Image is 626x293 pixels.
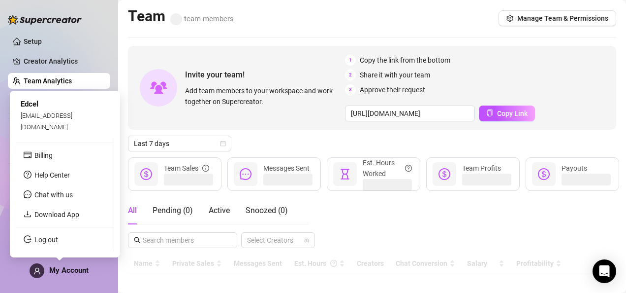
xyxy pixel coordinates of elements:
span: Invite your team! [185,69,345,81]
span: message [240,168,251,180]
span: Snoozed ( 0 ) [246,206,288,215]
a: Team Analytics [24,77,72,85]
span: message [24,190,31,198]
span: Copy the link from the bottom [360,55,450,66]
span: Active [209,206,230,215]
div: Est. Hours Worked [363,157,412,179]
button: Copy Link [479,106,535,121]
span: dollar-circle [438,168,450,180]
span: Chat with us [34,191,73,199]
span: info-circle [202,163,209,174]
span: team [304,237,310,243]
div: All [128,205,137,217]
li: Log out [16,232,114,248]
span: Add team members to your workspace and work together on Supercreator. [185,85,341,107]
div: Pending ( 0 ) [153,205,193,217]
span: Team Profits [462,164,501,172]
div: Team Sales [164,163,209,174]
button: Manage Team & Permissions [499,10,616,26]
span: Last 7 days [134,136,225,151]
div: Open Intercom Messenger [593,259,616,283]
span: Payouts [562,164,587,172]
span: calendar [220,141,226,146]
a: Download App [34,211,79,219]
span: dollar-circle [140,168,152,180]
span: setting [506,15,513,22]
span: My Account [49,266,89,275]
span: 2 [345,70,356,80]
span: Share it with your team [360,70,430,80]
span: Approve their request [360,84,425,95]
img: logo-BBDzfeDw.svg [8,15,82,25]
span: Manage Team & Permissions [517,14,608,22]
span: user [33,267,41,275]
span: Copy Link [497,110,528,117]
a: Billing [34,151,53,159]
span: 1 [345,55,356,66]
span: hourglass [339,168,351,180]
span: dollar-circle [538,168,550,180]
h2: Team [128,7,234,26]
a: Log out [34,236,58,244]
span: copy [486,110,493,116]
span: Messages Sent [263,164,310,172]
span: team members [170,14,234,23]
li: Billing [16,147,114,163]
input: Search members [143,235,223,246]
span: question-circle [405,157,412,179]
span: 3 [345,84,356,95]
a: Setup [24,37,42,45]
a: Creator Analytics [24,53,102,69]
span: search [134,237,141,244]
a: Help Center [34,171,70,179]
span: Edcel [21,100,38,109]
span: [EMAIL_ADDRESS][DOMAIN_NAME] [21,112,72,130]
